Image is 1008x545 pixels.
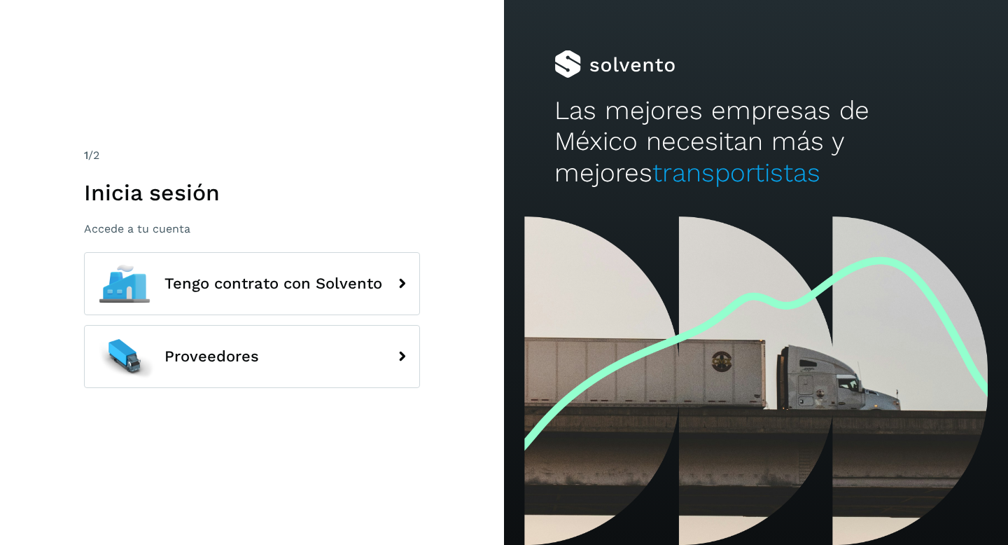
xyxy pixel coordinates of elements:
[164,348,259,365] span: Proveedores
[164,275,382,292] span: Tengo contrato con Solvento
[84,179,420,206] h1: Inicia sesión
[554,95,958,188] h2: Las mejores empresas de México necesitan más y mejores
[84,325,420,388] button: Proveedores
[84,222,420,235] p: Accede a tu cuenta
[652,158,820,188] span: transportistas
[84,149,88,162] span: 1
[84,252,420,315] button: Tengo contrato con Solvento
[84,147,420,164] div: /2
